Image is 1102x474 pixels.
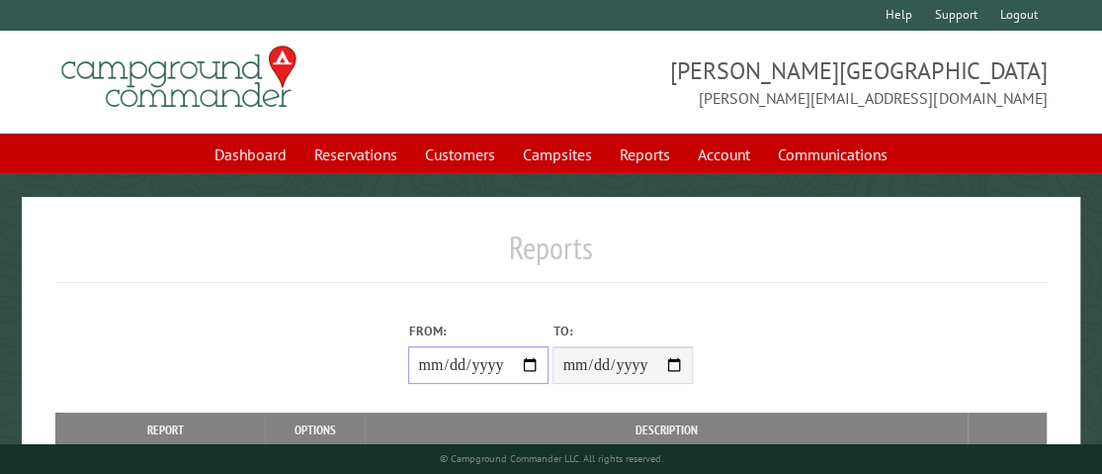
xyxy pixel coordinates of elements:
div: v 4.0.25 [55,32,97,47]
label: From: [408,322,549,340]
th: Options [265,413,365,447]
a: Communications [766,136,899,173]
th: Description [365,413,968,447]
h1: Reports [55,229,1048,283]
label: To: [552,322,693,340]
img: Campground Commander [55,39,302,116]
a: Customers [413,136,507,173]
img: tab_domain_overview_orange.svg [53,125,69,141]
img: tab_keywords_by_traffic_grey.svg [197,125,212,141]
th: Report [65,413,266,447]
div: Keywords by Traffic [218,127,333,140]
img: logo_orange.svg [32,32,47,47]
div: Domain Overview [75,127,177,140]
img: website_grey.svg [32,51,47,67]
a: Account [686,136,762,173]
div: Domain: [DOMAIN_NAME] [51,51,217,67]
a: Dashboard [203,136,298,173]
small: © Campground Commander LLC. All rights reserved. [439,452,662,465]
a: Reports [608,136,682,173]
a: Campsites [511,136,604,173]
a: Reservations [302,136,409,173]
span: [PERSON_NAME][GEOGRAPHIC_DATA] [PERSON_NAME][EMAIL_ADDRESS][DOMAIN_NAME] [551,54,1048,110]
